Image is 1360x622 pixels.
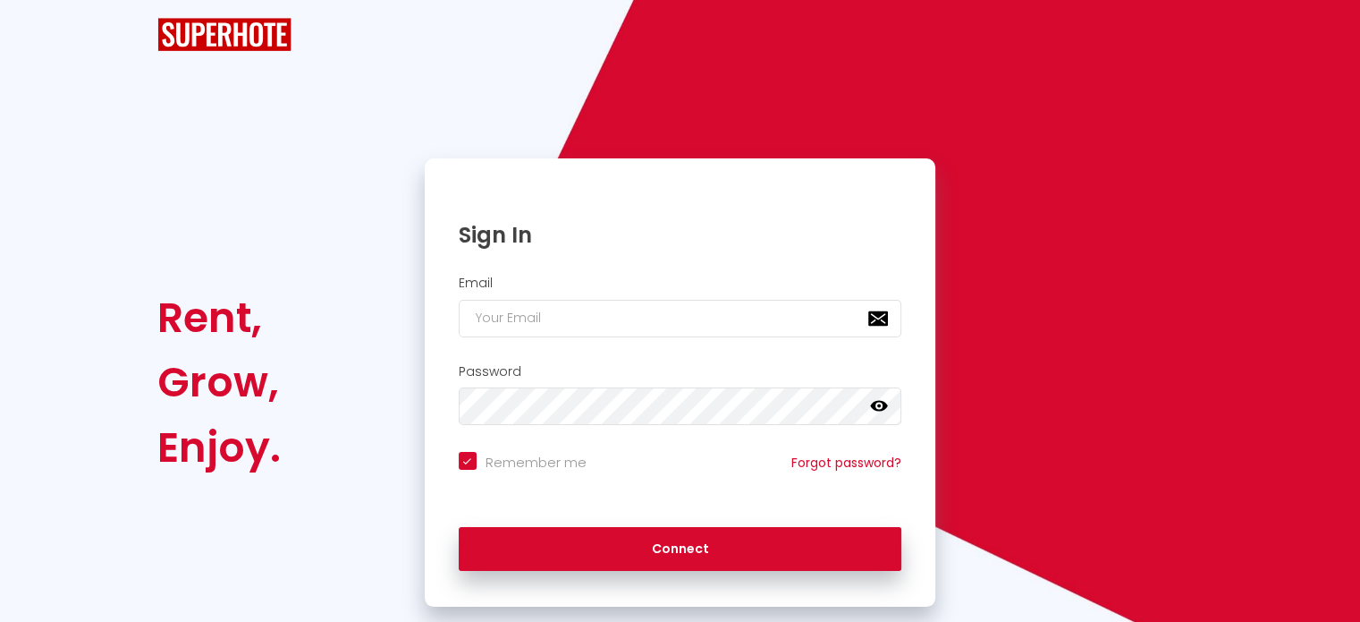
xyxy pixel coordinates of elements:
div: Rent, [157,285,281,350]
h2: Password [459,364,902,379]
button: Connect [459,527,902,572]
input: Your Email [459,300,902,337]
img: SuperHote logo [157,18,291,51]
h2: Email [459,276,902,291]
button: Ouvrir le widget de chat LiveChat [14,7,68,61]
h1: Sign In [459,221,902,249]
a: Forgot password? [791,454,901,472]
div: Grow, [157,350,281,414]
div: Enjoy. [157,415,281,480]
